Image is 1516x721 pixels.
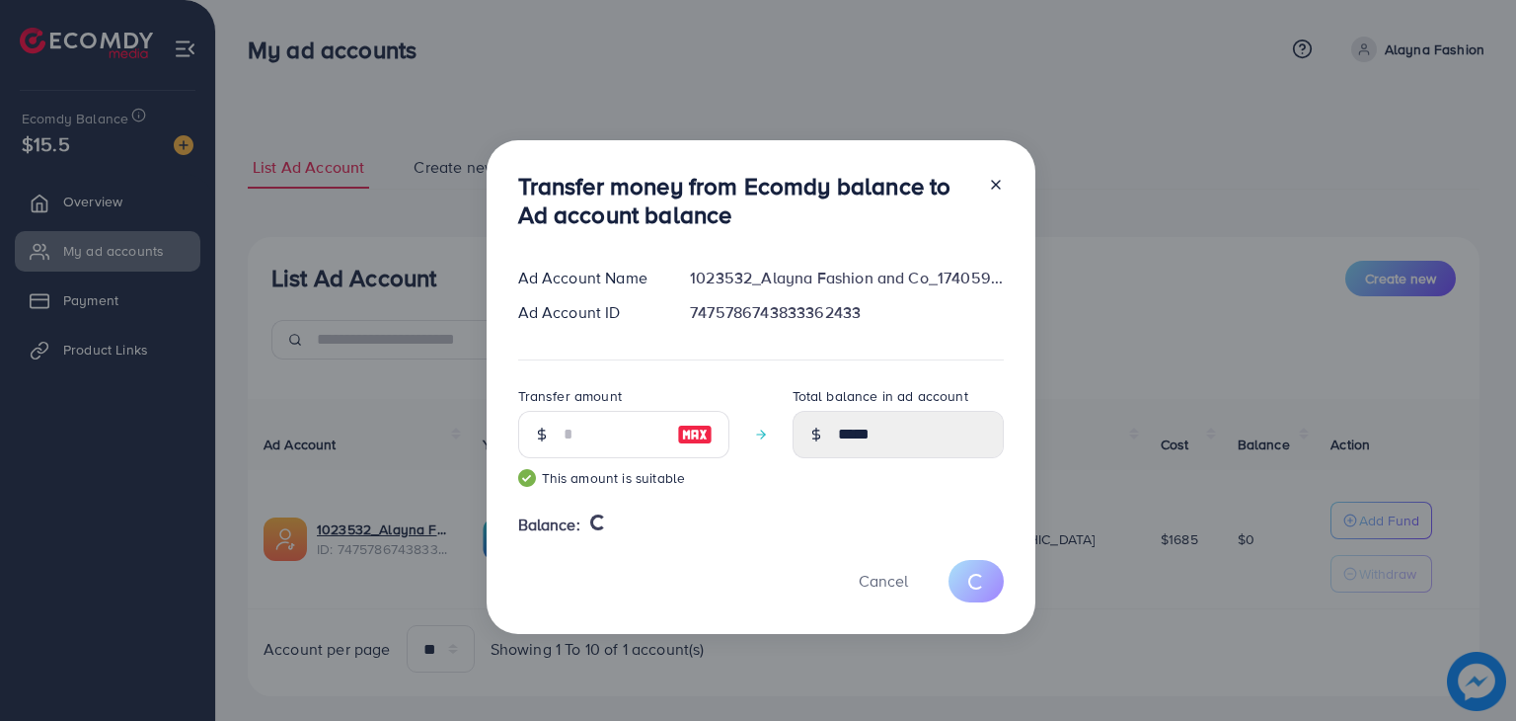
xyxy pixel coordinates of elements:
[502,301,675,324] div: Ad Account ID
[793,386,968,406] label: Total balance in ad account
[518,172,972,229] h3: Transfer money from Ecomdy balance to Ad account balance
[518,469,536,487] img: guide
[859,570,908,592] span: Cancel
[677,423,713,446] img: image
[518,386,622,406] label: Transfer amount
[518,468,729,488] small: This amount is suitable
[518,514,580,536] span: Balance:
[502,267,675,289] div: Ad Account Name
[834,560,933,602] button: Cancel
[674,267,1019,289] div: 1023532_Alayna Fashion and Co_1740592250339
[674,301,1019,324] div: 7475786743833362433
